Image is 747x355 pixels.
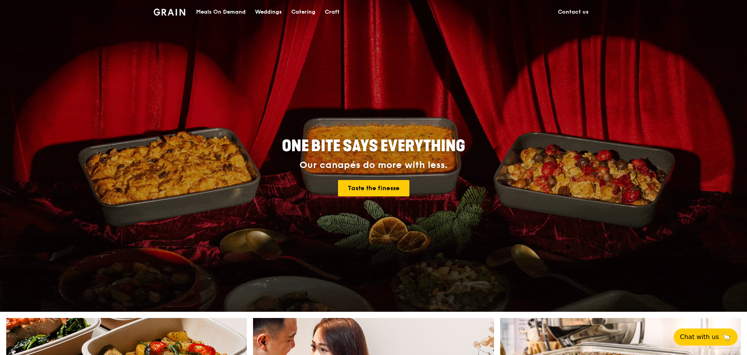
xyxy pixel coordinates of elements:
[255,0,282,24] div: Weddings
[250,0,287,24] a: Weddings
[196,0,246,24] div: Meals On Demand
[674,329,738,346] button: Chat with us🦙
[680,332,719,342] span: Chat with us
[722,332,731,342] span: 🦙
[320,0,344,24] a: Craft
[325,0,340,24] div: Craft
[282,137,465,155] span: ONE BITE SAYS EVERYTHING
[233,160,514,171] div: Our canapés do more with less.
[287,0,320,24] a: Catering
[338,180,409,196] a: Taste the finesse
[154,9,185,16] img: Grain
[553,0,593,24] a: Contact us
[291,0,315,24] div: Catering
